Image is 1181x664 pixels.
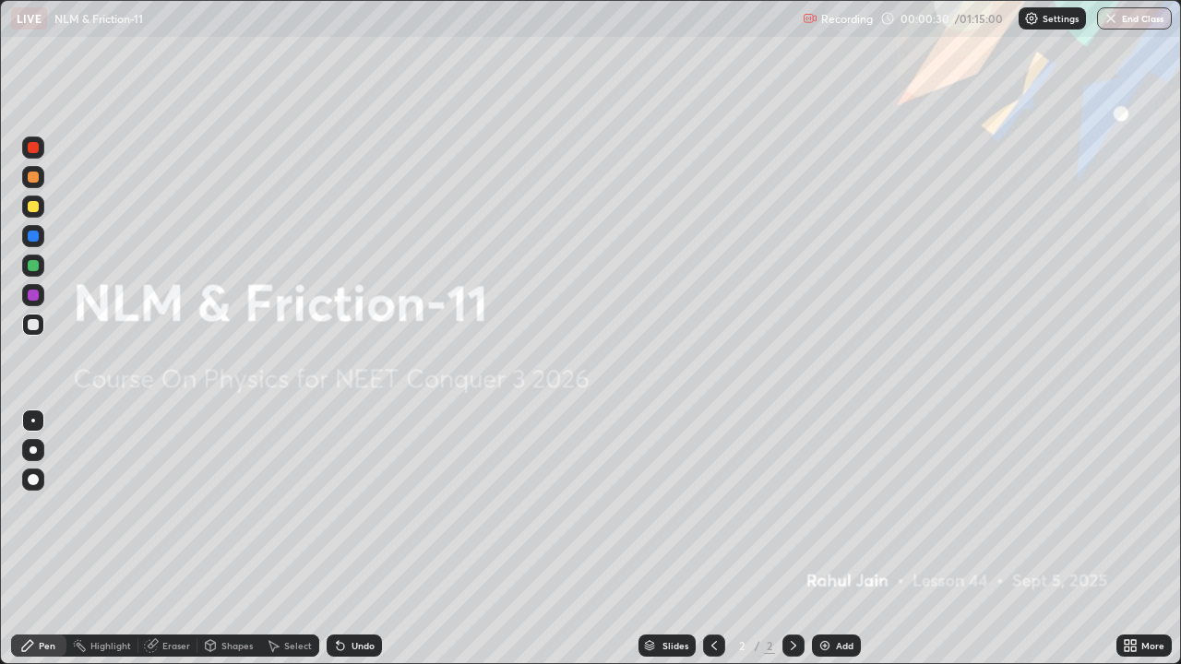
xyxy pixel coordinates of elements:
div: Eraser [162,641,190,650]
div: / [755,640,760,651]
p: Settings [1043,14,1079,23]
div: Add [836,641,853,650]
img: end-class-cross [1103,11,1118,26]
div: Undo [352,641,375,650]
img: add-slide-button [817,638,832,653]
img: class-settings-icons [1024,11,1039,26]
div: Highlight [90,641,131,650]
div: Pen [39,641,55,650]
div: More [1141,641,1164,650]
button: End Class [1097,7,1172,30]
p: Recording [821,12,873,26]
div: Slides [662,641,688,650]
img: recording.375f2c34.svg [803,11,817,26]
div: 2 [733,640,751,651]
div: Select [284,641,312,650]
div: Shapes [221,641,253,650]
div: 2 [764,637,775,654]
p: LIVE [17,11,42,26]
p: NLM & Friction-11 [54,11,143,26]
